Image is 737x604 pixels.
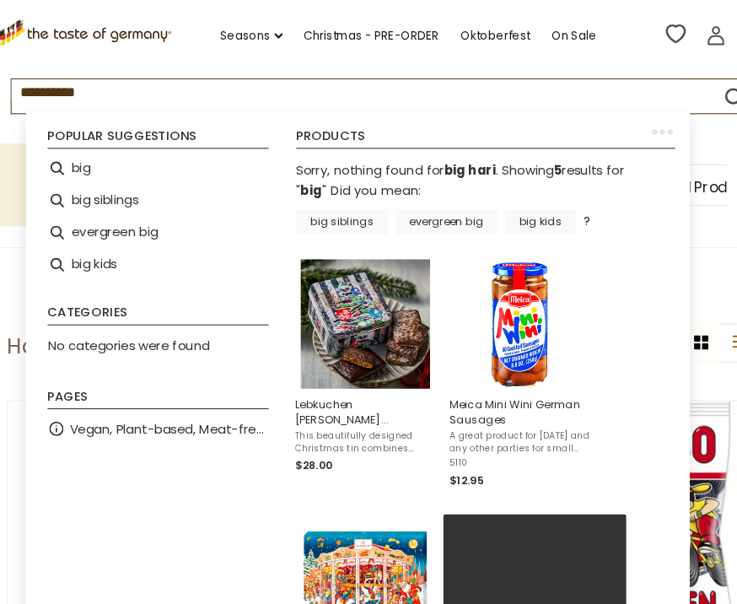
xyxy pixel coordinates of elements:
[452,585,551,603] span: View all 5 items
[287,198,374,222] a: big siblings
[530,153,538,170] b: 5
[279,239,425,470] li: Lebkuchen Schmidt "Christmas Tree" Blue-White Square Tin, Assorted Lebkuchen
[294,24,422,43] a: Christmas - PRE-ORDER
[51,122,261,141] li: Popular suggestions
[287,122,646,141] li: Products
[286,245,418,463] a: Lebkuchen [PERSON_NAME] "Christmas Tree" Blue-White Square Tin, Assorted LebkuchenThis beautifull...
[432,375,564,404] span: Meica Mini Wini German Sausages
[51,369,261,387] li: Pages
[432,407,564,430] span: A great product for [DATE] and any other parties for small and big kids! Meica Mini Winis are aut...
[286,407,418,430] span: This beautifully designed Christmas tin combines festive design and delicious treats. Filled with...
[291,172,311,189] a: big
[287,172,565,217] div: Did you mean: ?
[73,396,261,416] a: Vegan, Plant-based, Meat-free: Five Up and Coming Brands
[443,24,508,43] a: Oktoberfest
[425,239,571,470] li: Meica Mini Wini German Sausages
[51,289,261,308] li: Categories
[703,158,737,191] img: next arrow
[287,153,478,170] span: Sorry, nothing found for .
[45,391,267,421] li: Vegan, Plant-based, Meat-free: Five Up and Coming Brands
[286,433,321,447] span: $28.00
[45,205,267,235] li: evergreen big
[45,175,267,205] li: big siblings
[427,153,476,170] b: big hari
[13,315,78,340] h1: Haribo
[380,198,477,222] a: evergreen big
[599,171,723,184] a: Featured Products
[432,245,564,463] a: Meica Mini Wini German SausagesA great product for [DATE] and any other parties for small and big...
[432,447,465,461] span: $12.95
[432,432,564,444] span: 5110
[484,198,551,222] a: big kids
[529,24,572,43] a: On Sale
[286,375,418,404] span: Lebkuchen [PERSON_NAME] "Christmas Tree" Blue-White Square Tin, Assorted Lebkuchen
[52,319,205,336] span: No categories were found
[45,144,267,175] li: big
[215,24,274,43] a: Seasons
[45,235,267,266] li: big kids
